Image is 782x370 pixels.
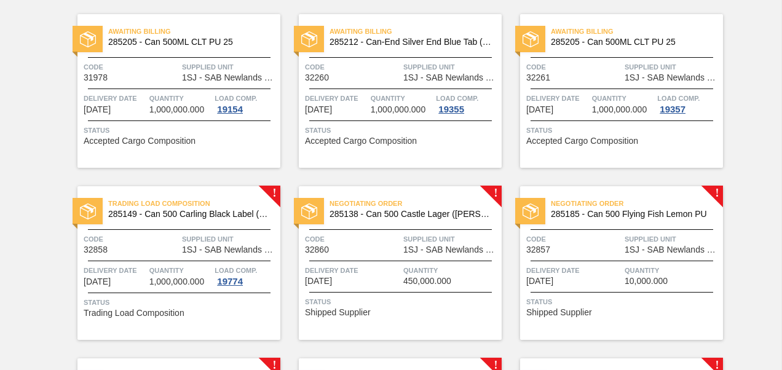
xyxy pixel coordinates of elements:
span: Trading Load Composition [84,309,184,318]
span: Load Comp. [657,92,700,104]
span: Shipped Supplier [305,308,371,317]
img: status [301,31,317,47]
span: Status [84,296,277,309]
span: Delivery Date [84,264,146,277]
span: 10,000.000 [625,277,668,286]
div: 19357 [657,104,688,114]
span: 09/28/2025 [305,105,332,114]
span: Delivery Date [526,264,622,277]
span: 09/21/2025 [84,105,111,114]
span: 1,000,000.000 [149,277,205,286]
a: statusAwaiting Billing285205 - Can 500ML CLT PU 25Code32261Supplied Unit1SJ - SAB Newlands Brewer... [502,14,723,168]
span: Code [305,61,400,73]
span: 31978 [84,73,108,82]
a: !statusNegotiating Order285185 - Can 500 Flying Fish Lemon PUCode32857Supplied Unit1SJ - SAB Newl... [502,186,723,340]
span: Delivery Date [305,264,400,277]
span: Quantity [371,92,433,104]
span: Load Comp. [436,92,478,104]
div: 19154 [215,104,245,114]
span: Quantity [149,264,212,277]
span: 285138 - Can 500 Castle Lager (Charles) [330,210,492,219]
a: statusAwaiting Billing285212 - Can-End Silver End Blue Tab (Snowflake)Code32260Supplied Unit1SJ -... [280,14,502,168]
span: 1,000,000.000 [371,105,426,114]
span: Awaiting Billing [551,25,723,37]
span: Quantity [592,92,655,104]
span: 10/12/2025 [84,277,111,286]
span: Load Comp. [215,264,257,277]
a: !statusTrading Load Composition285149 - Can 500 Carling Black Label (KO 2025)Code32858Supplied Un... [59,186,280,340]
span: Supplied Unit [182,233,277,245]
span: Delivery Date [526,92,589,104]
span: 10/13/2025 [526,277,553,286]
span: Awaiting Billing [108,25,280,37]
span: 1SJ - SAB Newlands Brewery [625,73,720,82]
span: Code [84,233,179,245]
img: status [523,203,539,219]
span: 10/02/2025 [526,105,553,114]
span: Delivery Date [84,92,146,104]
span: 450,000.000 [403,277,451,286]
span: Quantity [149,92,212,104]
span: 1SJ - SAB Newlands Brewery [625,245,720,254]
span: 285212 - Can-End Silver End Blue Tab (Snowflake) [330,37,492,47]
a: statusAwaiting Billing285205 - Can 500ML CLT PU 25Code31978Supplied Unit1SJ - SAB Newlands Brewer... [59,14,280,168]
div: 19774 [215,277,245,286]
span: Supplied Unit [625,233,720,245]
span: Accepted Cargo Composition [526,136,638,146]
span: Awaiting Billing [330,25,502,37]
span: 285185 - Can 500 Flying Fish Lemon PU [551,210,713,219]
span: Code [305,233,400,245]
a: Load Comp.19774 [215,264,277,286]
img: status [80,31,96,47]
span: Status [526,296,720,308]
span: Accepted Cargo Composition [305,136,417,146]
span: 32858 [84,245,108,254]
span: Code [526,61,622,73]
span: Quantity [625,264,720,277]
span: 1SJ - SAB Newlands Brewery [182,245,277,254]
div: 19355 [436,104,467,114]
span: Negotiating Order [330,197,502,210]
span: Supplied Unit [403,233,499,245]
span: 1,000,000.000 [592,105,647,114]
span: Load Comp. [215,92,257,104]
span: 285205 - Can 500ML CLT PU 25 [551,37,713,47]
span: Status [305,296,499,308]
span: 32260 [305,73,329,82]
a: Load Comp.19355 [436,92,499,114]
span: Accepted Cargo Composition [84,136,195,146]
span: Supplied Unit [182,61,277,73]
img: status [80,203,96,219]
span: Status [526,124,720,136]
span: 32261 [526,73,550,82]
span: Quantity [403,264,499,277]
span: 285149 - Can 500 Carling Black Label (KO 2025) [108,210,271,219]
span: 1,000,000.000 [149,105,205,114]
span: Negotiating Order [551,197,723,210]
span: Status [84,124,277,136]
a: !statusNegotiating Order285138 - Can 500 Castle Lager ([PERSON_NAME])Code32860Supplied Unit1SJ - ... [280,186,502,340]
span: Delivery Date [305,92,368,104]
span: Supplied Unit [625,61,720,73]
span: 1SJ - SAB Newlands Brewery [403,73,499,82]
img: status [523,31,539,47]
a: Load Comp.19154 [215,92,277,114]
span: Supplied Unit [403,61,499,73]
a: Load Comp.19357 [657,92,720,114]
span: 285205 - Can 500ML CLT PU 25 [108,37,271,47]
span: Status [305,124,499,136]
span: Shipped Supplier [526,308,592,317]
span: Code [526,233,622,245]
span: 32860 [305,245,329,254]
img: status [301,203,317,219]
span: 1SJ - SAB Newlands Brewery [182,73,277,82]
span: Trading Load Composition [108,197,280,210]
span: Code [84,61,179,73]
span: 32857 [526,245,550,254]
span: 1SJ - SAB Newlands Brewery [403,245,499,254]
span: 10/12/2025 [305,277,332,286]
